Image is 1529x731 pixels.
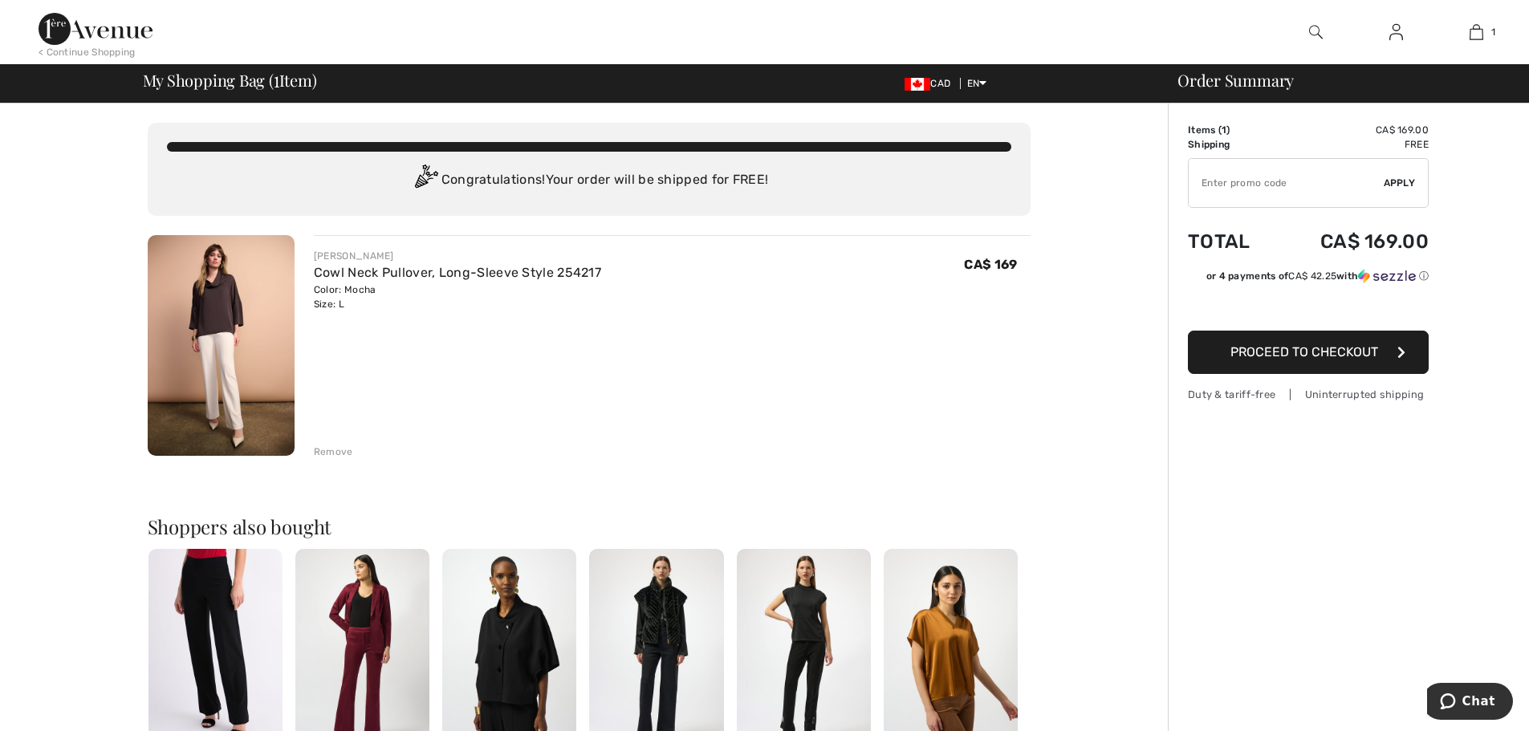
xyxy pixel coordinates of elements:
a: Sign In [1377,22,1416,43]
span: 1 [1491,25,1495,39]
h2: Shoppers also bought [148,517,1031,536]
input: Promo code [1189,159,1384,207]
img: Sezzle [1358,269,1416,283]
img: Congratulation2.svg [409,164,441,197]
span: EN [967,78,987,89]
td: Total [1188,214,1275,269]
div: Congratulations! Your order will be shipped for FREE! [167,164,1011,197]
img: My Info [1389,22,1403,42]
span: 1 [274,68,279,89]
div: Color: Mocha Size: L [314,282,601,311]
td: Shipping [1188,137,1275,152]
iframe: PayPal-paypal [1188,289,1429,325]
span: 1 [1222,124,1226,136]
div: [PERSON_NAME] [314,249,601,263]
span: My Shopping Bag ( Item) [143,72,317,88]
div: Duty & tariff-free | Uninterrupted shipping [1188,387,1429,402]
div: Remove [314,445,353,459]
img: My Bag [1470,22,1483,42]
span: Proceed to Checkout [1230,344,1378,359]
span: Apply [1384,176,1416,190]
span: CA$ 42.25 [1288,270,1336,282]
iframe: Opens a widget where you can chat to one of our agents [1427,683,1513,723]
a: Cowl Neck Pullover, Long-Sleeve Style 254217 [314,265,601,280]
div: < Continue Shopping [39,45,136,59]
img: Canadian Dollar [905,78,930,91]
span: CA$ 169 [964,257,1017,272]
td: CA$ 169.00 [1275,214,1429,269]
div: Order Summary [1158,72,1519,88]
img: 1ère Avenue [39,13,152,45]
div: or 4 payments ofCA$ 42.25withSezzle Click to learn more about Sezzle [1188,269,1429,289]
div: or 4 payments of with [1206,269,1429,283]
td: CA$ 169.00 [1275,123,1429,137]
td: Items ( ) [1188,123,1275,137]
img: Cowl Neck Pullover, Long-Sleeve Style 254217 [148,235,295,456]
td: Free [1275,137,1429,152]
button: Proceed to Checkout [1188,331,1429,374]
img: search the website [1309,22,1323,42]
span: CAD [905,78,957,89]
a: 1 [1437,22,1515,42]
